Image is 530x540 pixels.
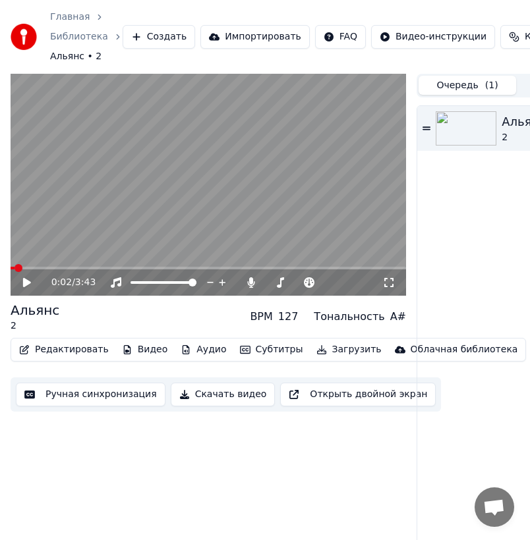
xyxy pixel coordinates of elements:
button: Аудио [175,340,231,359]
div: 127 [278,309,299,325]
div: A# [390,309,406,325]
nav: breadcrumb [50,11,123,63]
button: Скачать видео [171,383,276,406]
span: 0:02 [51,276,72,289]
img: youka [11,24,37,50]
button: Создать [123,25,195,49]
button: Открыть двойной экран [280,383,436,406]
span: ( 1 ) [485,79,498,92]
button: FAQ [315,25,366,49]
button: Загрузить [311,340,387,359]
div: / [51,276,83,289]
div: Тональность [314,309,384,325]
button: Субтитры [235,340,309,359]
div: Альянс [11,301,59,319]
div: 2 [11,319,59,333]
div: Облачная библиотека [411,343,518,356]
div: BPM [250,309,272,325]
button: Редактировать [14,340,114,359]
button: Видео [117,340,173,359]
button: Очередь [419,76,516,95]
a: Библиотека [50,30,108,43]
button: Видео-инструкции [371,25,495,49]
button: Импортировать [200,25,310,49]
button: Ручная синхронизация [16,383,165,406]
span: Альянс • 2 [50,50,102,63]
span: 3:43 [75,276,96,289]
a: Главная [50,11,90,24]
div: Открытый чат [475,487,514,527]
